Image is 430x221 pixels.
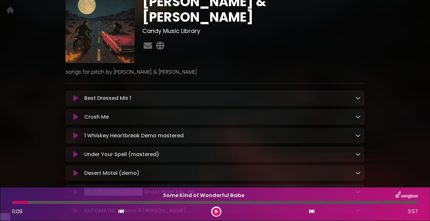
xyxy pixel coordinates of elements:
p: 1 Whiskey Heartbreak Demo mastered [84,132,355,140]
img: songbox-logo-white.png [395,191,418,200]
p: songs for pitch by [PERSON_NAME] & [PERSON_NAME] [66,68,364,76]
span: 0:09 [12,208,22,215]
p: Crush Me [84,113,355,121]
p: Some Kind of Wonderful Babe [12,192,395,199]
p: Desert Motel (demo) [84,169,355,177]
p: Under Your Spell (mastered) [84,151,355,158]
p: Best Dressed Mix 1 [84,94,355,102]
span: 3:57 [408,208,418,216]
h3: Candy Music Library [142,27,365,35]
